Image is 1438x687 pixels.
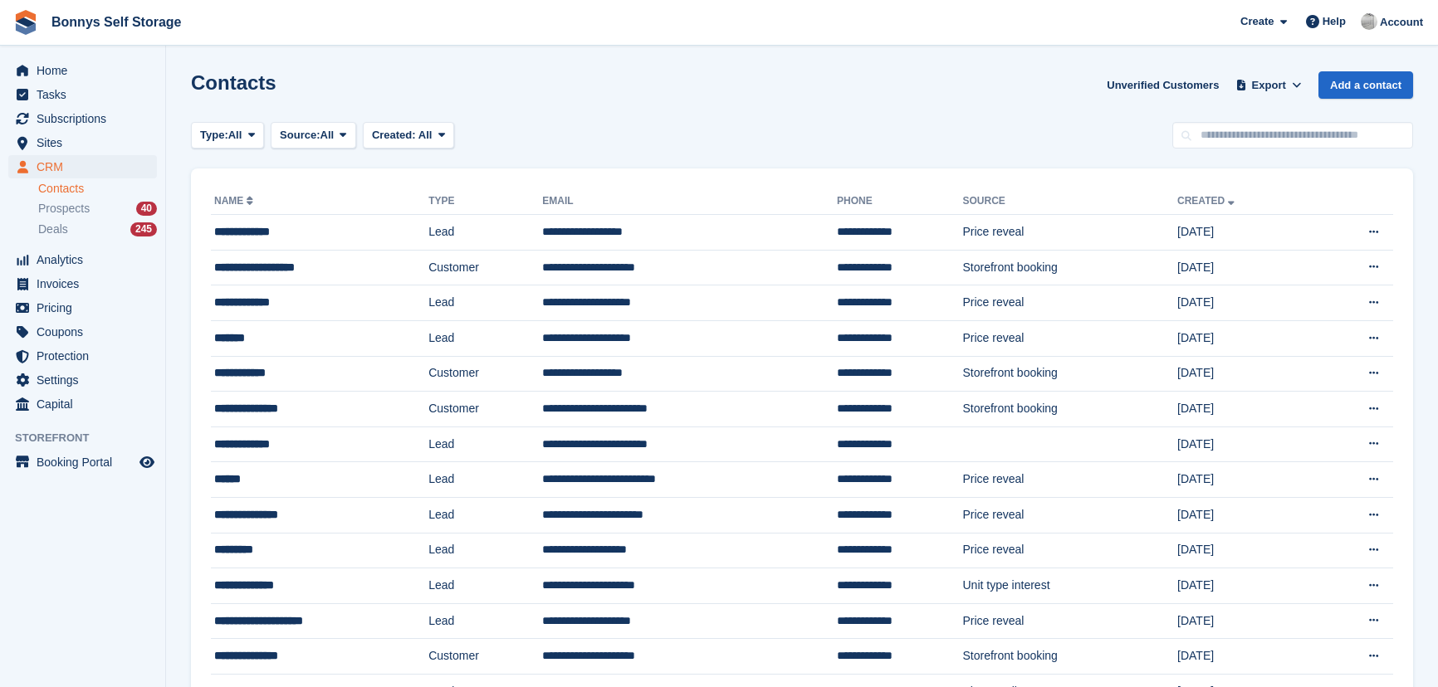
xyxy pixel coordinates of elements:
td: Customer [428,250,542,285]
td: Lead [428,215,542,251]
td: [DATE] [1177,250,1314,285]
a: menu [8,83,157,106]
td: Unit type interest [962,568,1177,604]
span: Storefront [15,430,165,446]
span: Create [1240,13,1274,30]
span: Help [1323,13,1346,30]
a: menu [8,344,157,368]
span: Analytics [37,248,136,271]
span: Home [37,59,136,82]
a: menu [8,296,157,319]
td: [DATE] [1177,462,1314,498]
td: Price reveal [962,533,1177,568]
h1: Contacts [191,71,276,94]
button: Type: All [191,122,264,149]
button: Source: All [271,122,356,149]
td: Customer [428,356,542,392]
a: menu [8,59,157,82]
a: menu [8,368,157,392]
span: Settings [37,368,136,392]
span: All [228,127,242,144]
a: menu [8,272,157,295]
td: Lead [428,320,542,356]
img: stora-icon-8386f47178a22dfd0bd8f6a31ec36ba5ce8667c1dd55bd0f319d3a0aa187defe.svg [13,10,38,35]
td: Customer [428,392,542,427]
span: Invoices [37,272,136,295]
span: Protection [37,344,136,368]
td: Price reveal [962,497,1177,533]
span: Coupons [37,320,136,343]
span: Pricing [37,296,136,319]
span: Deals [38,222,68,237]
td: [DATE] [1177,603,1314,639]
td: [DATE] [1177,285,1314,321]
a: Add a contact [1318,71,1413,99]
span: Capital [37,392,136,416]
span: Export [1252,77,1286,94]
td: Lead [428,568,542,604]
span: Created: [372,129,416,141]
a: menu [8,131,157,154]
td: [DATE] [1177,392,1314,427]
td: [DATE] [1177,533,1314,568]
td: Lead [428,426,542,462]
td: Customer [428,639,542,675]
td: Lead [428,533,542,568]
a: menu [8,107,157,130]
td: Price reveal [962,462,1177,498]
td: Lead [428,285,542,321]
button: Created: All [363,122,454,149]
th: Source [962,188,1177,215]
td: [DATE] [1177,568,1314,604]
td: Storefront booking [962,250,1177,285]
td: Storefront booking [962,392,1177,427]
span: All [320,127,335,144]
a: Deals 245 [38,221,157,238]
td: Price reveal [962,215,1177,251]
th: Email [542,188,837,215]
span: All [418,129,433,141]
th: Type [428,188,542,215]
a: menu [8,320,157,343]
span: Type: [200,127,228,144]
td: [DATE] [1177,320,1314,356]
a: Created [1177,195,1238,207]
a: Unverified Customers [1100,71,1225,99]
td: Price reveal [962,285,1177,321]
span: Tasks [37,83,136,106]
td: Price reveal [962,603,1177,639]
a: menu [8,451,157,474]
button: Export [1232,71,1305,99]
a: Preview store [137,452,157,472]
td: Storefront booking [962,639,1177,675]
span: Sites [37,131,136,154]
td: [DATE] [1177,215,1314,251]
span: CRM [37,155,136,178]
a: menu [8,248,157,271]
td: [DATE] [1177,639,1314,675]
a: menu [8,155,157,178]
a: Bonnys Self Storage [45,8,188,36]
td: [DATE] [1177,356,1314,392]
div: 40 [136,202,157,216]
span: Prospects [38,201,90,217]
span: Subscriptions [37,107,136,130]
span: Booking Portal [37,451,136,474]
a: Name [214,195,257,207]
a: Prospects 40 [38,200,157,217]
img: James Bonny [1361,13,1377,30]
td: [DATE] [1177,426,1314,462]
span: Source: [280,127,320,144]
td: Lead [428,603,542,639]
a: menu [8,392,157,416]
span: Account [1380,14,1423,31]
td: Lead [428,462,542,498]
th: Phone [837,188,962,215]
div: 245 [130,222,157,236]
td: Storefront booking [962,356,1177,392]
td: Lead [428,497,542,533]
a: Contacts [38,181,157,197]
td: [DATE] [1177,497,1314,533]
td: Price reveal [962,320,1177,356]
